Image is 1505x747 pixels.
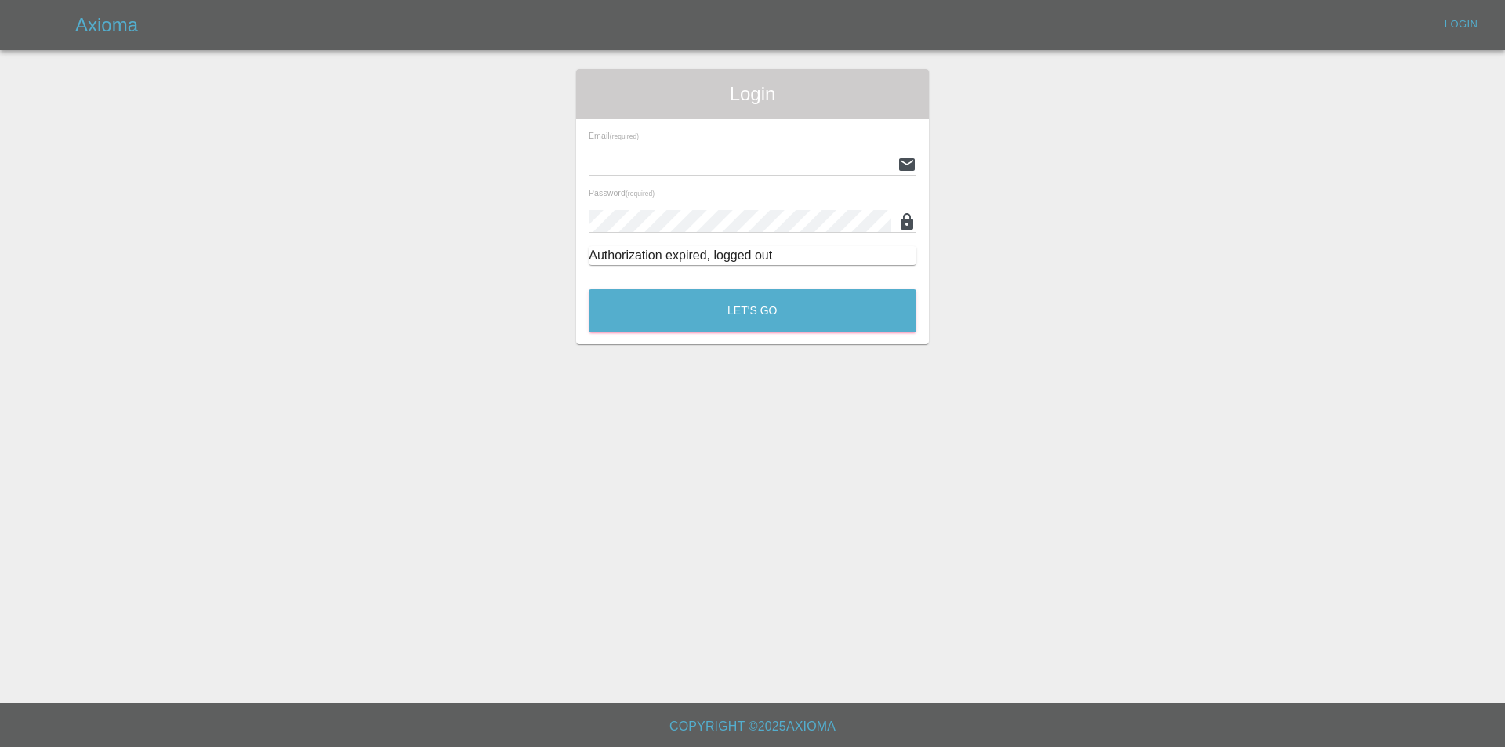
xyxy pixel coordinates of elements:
small: (required) [610,133,639,140]
span: Password [589,188,655,198]
h6: Copyright © 2025 Axioma [13,716,1492,738]
small: (required) [626,190,655,198]
h5: Axioma [75,13,138,38]
span: Email [589,131,639,140]
span: Login [589,82,916,107]
a: Login [1436,13,1486,37]
button: Let's Go [589,289,916,332]
div: Authorization expired, logged out [589,246,916,265]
